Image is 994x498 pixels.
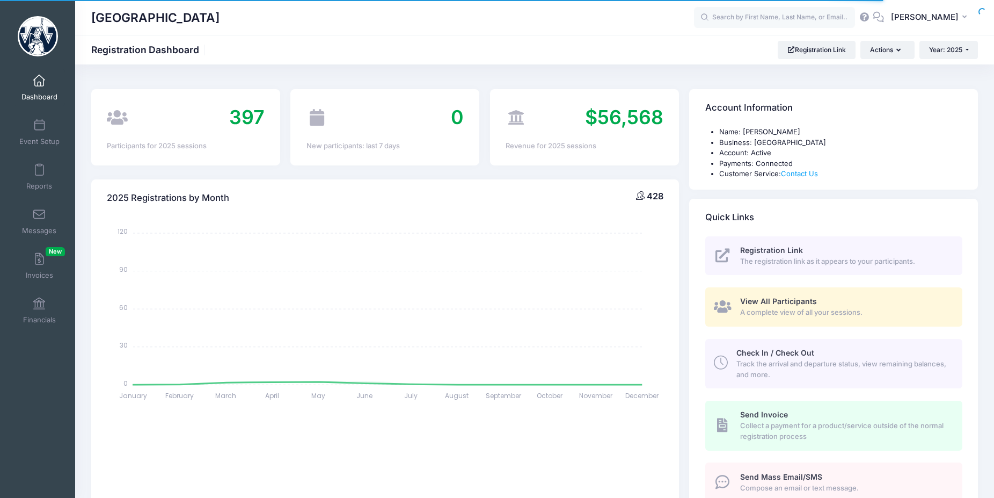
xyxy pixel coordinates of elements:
[719,169,962,179] li: Customer Service:
[705,339,962,388] a: Check In / Check Out Track the arrival and departure status, view remaining balances, and more.
[311,391,325,400] tspan: May
[445,391,469,400] tspan: August
[694,7,855,28] input: Search by First Name, Last Name, or Email...
[107,183,229,213] h4: 2025 Registrations by Month
[740,472,822,481] span: Send Mass Email/SMS
[736,359,950,380] span: Track the arrival and departure status, view remaining balances, and more.
[705,401,962,450] a: Send Invoice Collect a payment for a product/service outside of the normal registration process
[26,271,53,280] span: Invoices
[537,391,563,400] tspan: October
[451,105,464,129] span: 0
[705,236,962,276] a: Registration Link The registration link as it appears to your participants.
[929,46,962,54] span: Year: 2025
[486,391,522,400] tspan: September
[229,105,265,129] span: 397
[18,16,58,56] img: Westminster College
[626,391,660,400] tspan: December
[107,141,264,151] div: Participants for 2025 sessions
[736,348,814,357] span: Check In / Check Out
[719,148,962,158] li: Account: Active
[884,5,978,30] button: [PERSON_NAME]
[91,44,208,55] h1: Registration Dashboard
[740,246,803,255] span: Registration Link
[719,138,962,148] li: Business: [GEOGRAPHIC_DATA]
[579,391,613,400] tspan: November
[118,227,128,236] tspan: 120
[891,11,959,23] span: [PERSON_NAME]
[306,141,464,151] div: New participants: last 7 days
[23,315,56,324] span: Financials
[46,247,65,256] span: New
[22,226,56,235] span: Messages
[781,169,818,178] a: Contact Us
[26,182,52,191] span: Reports
[19,137,60,146] span: Event Setup
[919,41,978,59] button: Year: 2025
[719,127,962,138] li: Name: [PERSON_NAME]
[119,391,147,400] tspan: January
[740,256,950,267] span: The registration link as it appears to your participants.
[265,391,279,400] tspan: April
[14,69,65,106] a: Dashboard
[120,341,128,350] tspan: 30
[14,113,65,151] a: Event Setup
[778,41,856,59] a: Registration Link
[705,202,754,233] h4: Quick Links
[404,391,418,400] tspan: July
[740,483,950,494] span: Compose an email or text message.
[14,292,65,329] a: Financials
[14,203,65,240] a: Messages
[356,391,372,400] tspan: June
[14,158,65,196] a: Reports
[585,105,663,129] span: $56,568
[123,378,128,387] tspan: 0
[740,307,950,318] span: A complete view of all your sessions.
[705,93,793,124] h4: Account Information
[119,265,128,274] tspan: 90
[215,391,236,400] tspan: March
[719,158,962,169] li: Payments: Connected
[21,92,57,102] span: Dashboard
[860,41,914,59] button: Actions
[705,287,962,327] a: View All Participants A complete view of all your sessions.
[647,191,663,201] span: 428
[740,421,950,442] span: Collect a payment for a product/service outside of the normal registration process
[165,391,194,400] tspan: February
[119,302,128,312] tspan: 60
[506,141,663,151] div: Revenue for 2025 sessions
[91,5,220,30] h1: [GEOGRAPHIC_DATA]
[14,247,65,285] a: InvoicesNew
[740,410,788,419] span: Send Invoice
[740,297,817,306] span: View All Participants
